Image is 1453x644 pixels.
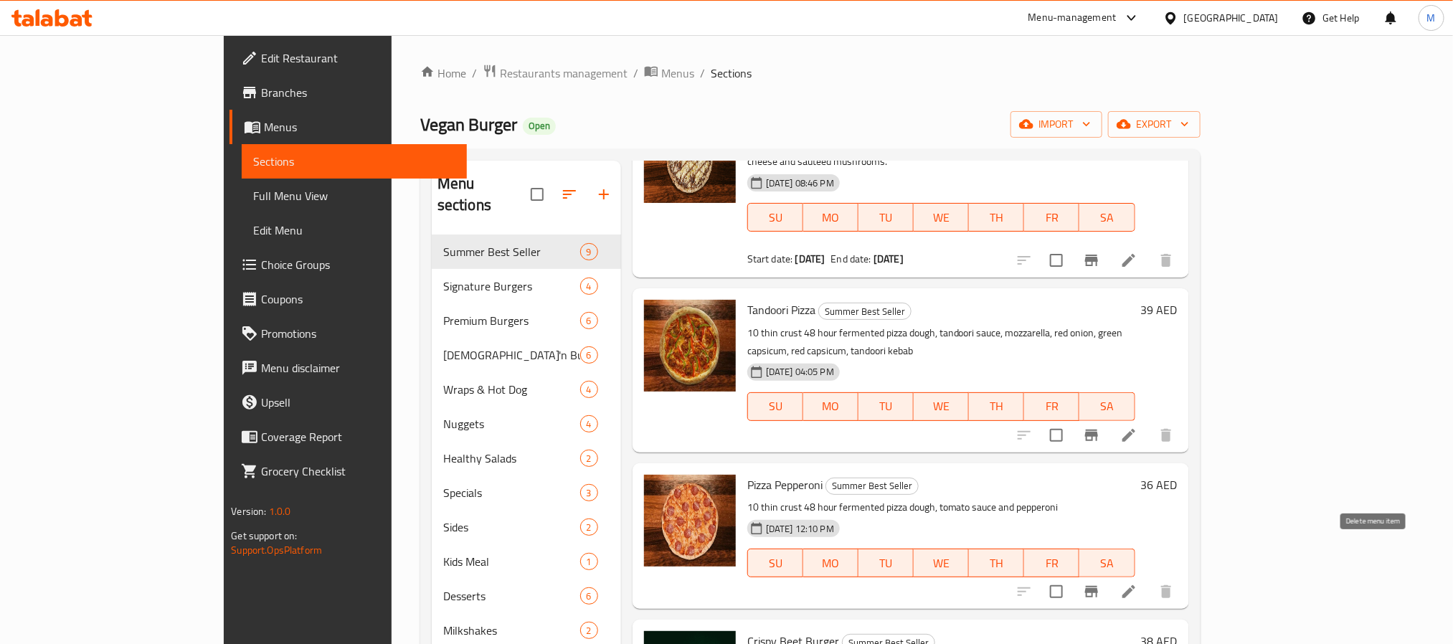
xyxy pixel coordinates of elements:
[1085,207,1129,228] span: SA
[231,541,322,559] a: Support.OpsPlatform
[803,392,858,421] button: MO
[747,498,1135,516] p: 10 thin crust 48 hour fermented pizza dough, tomato sauce and pepperoni
[437,173,531,216] h2: Menu sections
[700,65,705,82] li: /
[919,396,963,417] span: WE
[500,65,628,82] span: Restaurants management
[552,177,587,212] span: Sort sections
[432,269,621,303] div: Signature Burgers4
[760,176,840,190] span: [DATE] 08:46 PM
[443,415,580,432] span: Nuggets
[229,282,466,316] a: Coupons
[229,385,466,420] a: Upsell
[1085,553,1129,574] span: SA
[261,290,455,308] span: Coupons
[253,187,455,204] span: Full Menu View
[747,203,803,232] button: SU
[1120,252,1137,269] a: Edit menu item
[874,250,904,268] b: [DATE]
[443,381,580,398] div: Wraps & Hot Dog
[1024,392,1079,421] button: FR
[754,207,798,228] span: SU
[580,587,598,605] div: items
[443,622,580,639] span: Milkshakes
[747,324,1135,360] p: 10 thin crust 48 hour fermented pizza dough, tandoori sauce, mozzarella, red onion, green capsicu...
[443,553,580,570] span: Kids Meal
[432,407,621,441] div: Nuggets4
[443,312,580,329] span: Premium Burgers
[914,549,969,577] button: WE
[432,510,621,544] div: Sides2
[1028,9,1117,27] div: Menu-management
[809,396,853,417] span: MO
[432,235,621,269] div: Summer Best Seller9
[581,245,597,259] span: 9
[864,396,908,417] span: TU
[432,338,621,372] div: [DEMOGRAPHIC_DATA]'n Burger6
[760,522,840,536] span: [DATE] 12:10 PM
[580,622,598,639] div: items
[580,484,598,501] div: items
[261,325,455,342] span: Promotions
[242,179,466,213] a: Full Menu View
[443,587,580,605] span: Desserts
[523,120,556,132] span: Open
[858,392,914,421] button: TU
[919,553,963,574] span: WE
[580,381,598,398] div: items
[633,65,638,82] li: /
[261,49,455,67] span: Edit Restaurant
[229,454,466,488] a: Grocery Checklist
[443,278,580,295] span: Signature Burgers
[819,303,911,320] span: Summer Best Seller
[803,203,858,232] button: MO
[919,207,963,228] span: WE
[581,521,597,534] span: 2
[831,250,871,268] span: End date:
[1079,549,1135,577] button: SA
[1074,243,1109,278] button: Branch-specific-item
[580,278,598,295] div: items
[580,312,598,329] div: items
[644,64,694,82] a: Menus
[1085,396,1129,417] span: SA
[229,247,466,282] a: Choice Groups
[969,392,1024,421] button: TH
[1108,111,1201,138] button: export
[443,346,580,364] div: Chick'n Burger
[864,553,908,574] span: TU
[825,478,919,495] div: Summer Best Seller
[580,415,598,432] div: items
[975,207,1018,228] span: TH
[443,450,580,467] span: Healthy Salads
[1074,418,1109,453] button: Branch-specific-item
[1022,115,1091,133] span: import
[443,243,580,260] span: Summer Best Seller
[229,75,466,110] a: Branches
[472,65,477,82] li: /
[975,396,1018,417] span: TH
[443,484,580,501] span: Specials
[229,41,466,75] a: Edit Restaurant
[754,396,798,417] span: SU
[253,222,455,239] span: Edit Menu
[432,579,621,613] div: Desserts6
[581,314,597,328] span: 6
[1030,553,1074,574] span: FR
[231,502,266,521] span: Version:
[1041,420,1071,450] span: Select to update
[432,372,621,407] div: Wraps & Hot Dog4
[261,394,455,411] span: Upsell
[1041,245,1071,275] span: Select to update
[443,518,580,536] span: Sides
[229,351,466,385] a: Menu disclaimer
[581,417,597,431] span: 4
[580,346,598,364] div: items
